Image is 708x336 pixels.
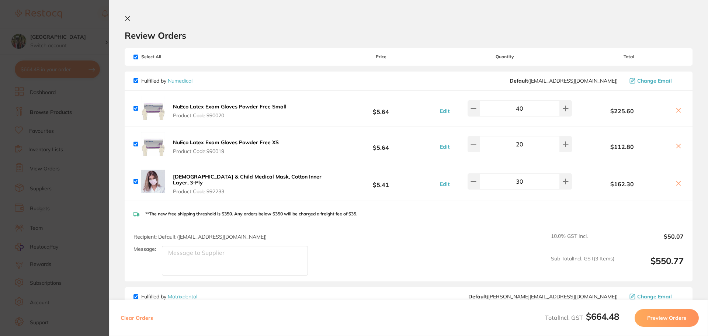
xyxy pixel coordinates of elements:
button: NuEco Latex Exam Gloves Powder Free Small Product Code:990020 [171,103,289,119]
span: Change Email [637,294,672,299]
div: Choose a greener path in healthcare! [32,22,131,30]
p: Message from Restocq, sent 4m ago [32,125,131,132]
b: $162.30 [574,181,670,187]
span: Total Incl. GST [545,314,619,321]
span: Total [574,54,684,59]
img: cTJ1cTRmMg [141,132,165,156]
div: Hi [PERSON_NAME], [32,11,131,19]
b: $225.60 [574,108,670,114]
img: Profile image for Restocq [17,13,28,25]
div: 🌱Get 20% off all RePractice products on Restocq until [DATE]. Simply head to Browse Products and ... [32,33,131,77]
button: Edit [438,108,452,114]
i: Discount will be applied on the supplier’s end. [32,62,127,76]
p: Fulfilled by [141,294,197,299]
button: Preview Orders [635,309,699,327]
b: Default [468,293,487,300]
button: Edit [438,143,452,150]
span: Recipient: Default ( [EMAIL_ADDRESS][DOMAIN_NAME] ) [133,233,267,240]
span: Product Code: 990020 [173,112,287,118]
b: $5.41 [326,174,436,188]
b: NuEco Latex Exam Gloves Powder Free XS [173,139,279,146]
span: Product Code: 992233 [173,188,324,194]
img: aDNra2V2Mw [141,97,165,120]
span: 10.0 % GST Incl. [551,233,614,249]
button: Clear Orders [118,309,155,327]
b: [DEMOGRAPHIC_DATA] & Child Medical Mask, Cotton Inner Layer, 3-Ply [173,173,322,186]
span: Sub Total Incl. GST ( 3 Items) [551,256,614,276]
span: Product Code: 990019 [173,148,279,154]
output: $550.77 [620,256,684,276]
label: Message: [133,246,156,252]
p: Fulfilled by [141,78,192,84]
div: Message content [32,11,131,122]
b: $112.80 [574,143,670,150]
div: message notification from Restocq, 4m ago. Hi Bev, Choose a greener path in healthcare! 🌱Get 20% ... [11,7,136,136]
span: Select All [133,54,207,59]
span: orders@numedical.com.au [510,78,618,84]
span: peter@matrixdental.com.au [468,294,618,299]
button: [DEMOGRAPHIC_DATA] & Child Medical Mask, Cotton Inner Layer, 3-Ply Product Code:992233 [171,173,326,195]
button: Edit [438,181,452,187]
span: Quantity [436,54,574,59]
span: Price [326,54,436,59]
span: Change Email [637,78,672,84]
img: a3R3d21kdA [141,170,165,193]
b: $5.64 [326,101,436,115]
p: **The new free shipping threshold is $350. Any orders below $350 will be charged a freight fee of... [145,211,357,217]
b: NuEco Latex Exam Gloves Powder Free Small [173,103,287,110]
a: Matrixdental [168,293,197,300]
button: Change Email [627,293,684,300]
button: NuEco Latex Exam Gloves Powder Free XS Product Code:990019 [171,139,281,155]
b: Default [510,77,528,84]
b: $664.48 [586,311,619,322]
b: $5.64 [326,137,436,151]
button: Change Email [627,77,684,84]
output: $50.07 [620,233,684,249]
h2: Review Orders [125,30,693,41]
a: Numedical [168,77,192,84]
